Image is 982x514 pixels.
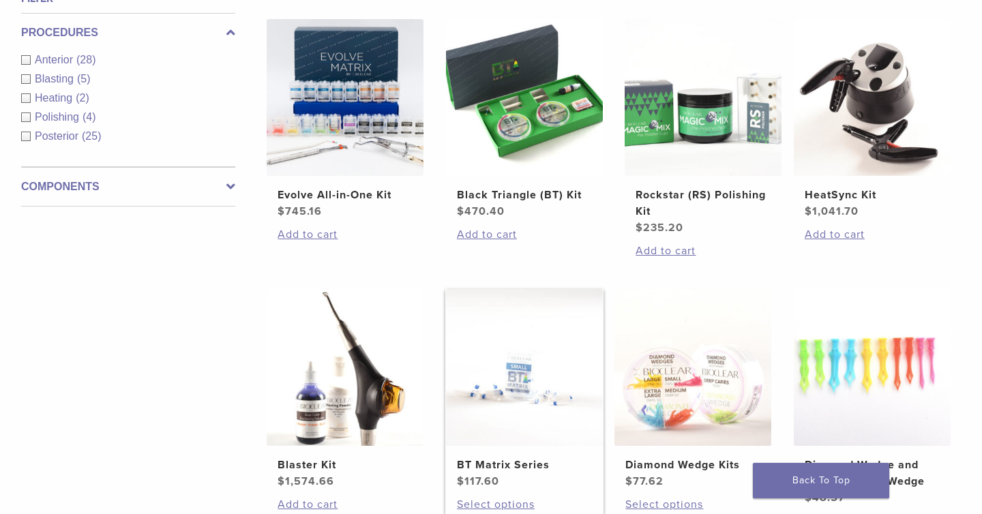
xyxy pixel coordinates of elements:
span: $ [625,474,633,488]
bdi: 745.16 [278,205,322,218]
bdi: 470.40 [457,205,505,218]
bdi: 117.60 [457,474,499,488]
span: $ [457,474,464,488]
a: BT Matrix SeriesBT Matrix Series $117.60 [445,289,604,489]
span: $ [636,221,643,235]
a: HeatSync KitHeatSync Kit $1,041.70 [793,19,952,220]
bdi: 235.20 [636,221,683,235]
span: (4) [83,111,96,123]
span: $ [278,205,285,218]
bdi: 77.62 [625,474,664,488]
img: Diamond Wedge and Long Diamond Wedge [794,289,951,446]
span: $ [278,474,285,488]
h2: Black Triangle (BT) Kit [457,187,592,203]
img: Diamond Wedge Kits [614,289,771,446]
img: HeatSync Kit [794,19,951,176]
a: Evolve All-in-One KitEvolve All-in-One Kit $745.16 [266,19,425,220]
img: Blaster Kit [267,289,423,446]
h2: Blaster Kit [278,457,413,473]
span: $ [457,205,464,218]
h2: Diamond Wedge and Long Diamond Wedge [805,457,940,489]
img: BT Matrix Series [446,289,603,446]
a: Black Triangle (BT) KitBlack Triangle (BT) Kit $470.40 [445,19,604,220]
img: Rockstar (RS) Polishing Kit [625,19,782,176]
a: Add to cart: “Black Triangle (BT) Kit” [457,226,592,243]
bdi: 1,574.66 [278,474,334,488]
a: Rockstar (RS) Polishing KitRockstar (RS) Polishing Kit $235.20 [624,19,783,236]
h2: HeatSync Kit [805,187,940,203]
span: (25) [82,130,101,142]
a: Back To Top [753,463,889,498]
img: Evolve All-in-One Kit [267,19,423,176]
a: Select options for “BT Matrix Series” [457,496,592,513]
h2: Evolve All-in-One Kit [278,187,413,203]
a: Add to cart: “Blaster Kit” [278,496,413,513]
a: Add to cart: “HeatSync Kit” [805,226,940,243]
span: Posterior [35,130,82,142]
span: (2) [76,92,89,104]
span: Anterior [35,54,76,65]
img: Black Triangle (BT) Kit [446,19,603,176]
a: Diamond Wedge and Long Diamond WedgeDiamond Wedge and Long Diamond Wedge $48.57 [793,289,952,506]
h2: Rockstar (RS) Polishing Kit [636,187,771,220]
h2: BT Matrix Series [457,457,592,473]
span: (5) [77,73,91,85]
h2: Diamond Wedge Kits [625,457,760,473]
span: Polishing [35,111,83,123]
bdi: 1,041.70 [805,205,859,218]
a: Select options for “Diamond Wedge Kits” [625,496,760,513]
label: Components [21,179,235,195]
span: (28) [76,54,95,65]
span: Heating [35,92,76,104]
span: Blasting [35,73,77,85]
a: Blaster KitBlaster Kit $1,574.66 [266,289,425,489]
a: Add to cart: “Rockstar (RS) Polishing Kit” [636,243,771,259]
label: Procedures [21,25,235,41]
a: Diamond Wedge KitsDiamond Wedge Kits $77.62 [614,289,773,489]
span: $ [805,205,812,218]
a: Add to cart: “Evolve All-in-One Kit” [278,226,413,243]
